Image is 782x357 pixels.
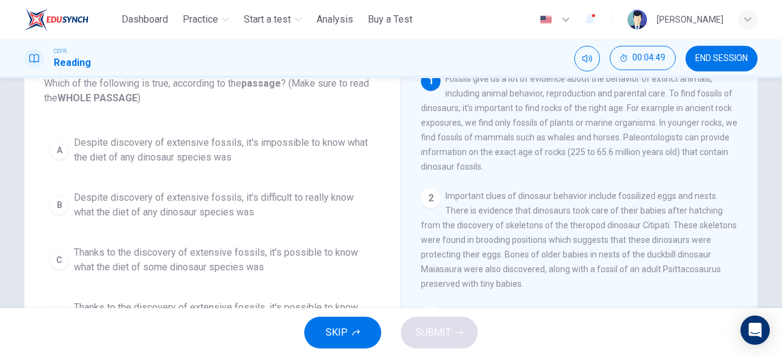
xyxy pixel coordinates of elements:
[421,191,737,289] span: Important clues of dinosaur behavior include fossilized eggs and nests. There is evidence that di...
[244,12,291,27] span: Start a test
[304,317,381,348] button: SKIP
[54,56,91,70] h1: Reading
[49,140,69,160] div: A
[183,12,218,27] span: Practice
[421,306,440,325] div: 3
[54,47,67,56] span: CEFR
[44,130,381,170] button: ADespite discovery of extensive fossils, it's impossible to know what the diet of any dinosaur sp...
[610,46,676,70] button: 00:04:49
[610,46,676,71] div: Hide
[421,71,440,91] div: 1
[421,74,737,171] span: Fossils give us a lot of evidence about the behavior of extinct animals, including animal behavio...
[316,12,353,27] span: Analysis
[44,76,381,106] span: Which of the following is true, according to the ? (Make sure to read the )
[368,12,412,27] span: Buy a Test
[538,15,554,24] img: en
[363,9,417,31] button: Buy a Test
[49,195,69,215] div: B
[122,12,168,27] span: Dashboard
[657,12,723,27] div: [PERSON_NAME]
[74,300,376,330] span: Thanks to the discovery of extensive fossils, it's possible to know what the tooth shape of dinos...
[326,324,348,341] span: SKIP
[74,245,376,275] span: Thanks to the discovery of extensive fossils, it's possible to know what the diet of some dinosau...
[574,46,600,71] div: Mute
[312,9,358,31] button: Analysis
[627,10,647,29] img: Profile picture
[241,78,281,89] b: passage
[117,9,173,31] button: Dashboard
[740,316,770,345] div: Open Intercom Messenger
[695,54,748,63] span: END SESSION
[44,185,381,225] button: BDespite discovery of extensive fossils, it's difficult to really know what the diet of any dinos...
[685,46,758,71] button: END SESSION
[24,7,89,32] img: ELTC logo
[49,305,69,325] div: D
[421,189,440,208] div: 2
[44,240,381,280] button: CThanks to the discovery of extensive fossils, it's possible to know what the diet of some dinosa...
[44,295,381,335] button: DThanks to the discovery of extensive fossils, it's possible to know what the tooth shape of dino...
[49,250,69,270] div: C
[57,92,137,104] b: WHOLE PASSAGE
[178,9,234,31] button: Practice
[239,9,307,31] button: Start a test
[74,190,376,220] span: Despite discovery of extensive fossils, it's difficult to really know what the diet of any dinosa...
[74,135,376,165] span: Despite discovery of extensive fossils, it's impossible to know what the diet of any dinosaur spe...
[632,53,665,63] span: 00:04:49
[24,7,117,32] a: ELTC logo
